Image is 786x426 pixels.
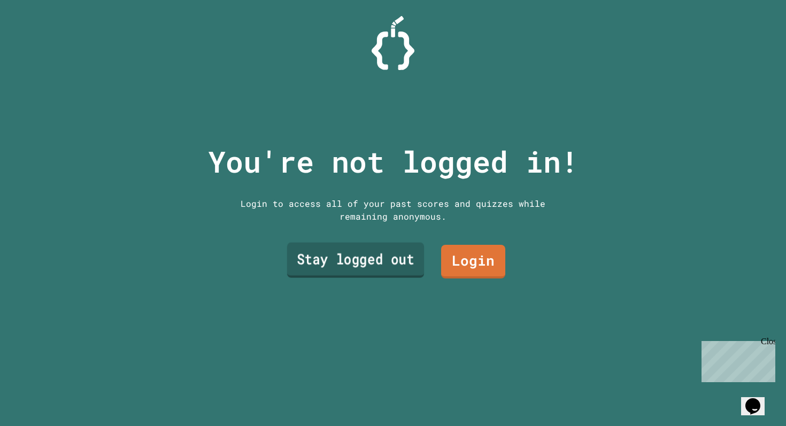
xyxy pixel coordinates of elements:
[441,245,505,278] a: Login
[372,16,414,70] img: Logo.svg
[287,243,424,278] a: Stay logged out
[233,197,553,223] div: Login to access all of your past scores and quizzes while remaining anonymous.
[4,4,74,68] div: Chat with us now!Close
[697,337,775,382] iframe: chat widget
[208,140,579,184] p: You're not logged in!
[741,383,775,415] iframe: chat widget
